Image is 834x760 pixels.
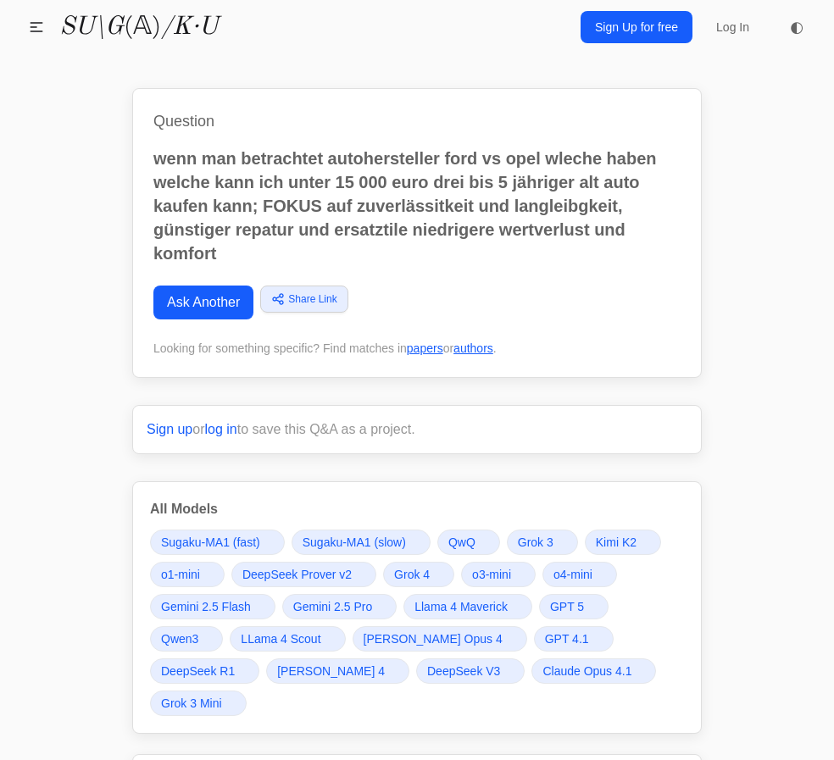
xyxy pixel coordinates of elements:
[394,566,430,583] span: Grok 4
[153,147,681,265] p: wenn man betrachtet autohersteller ford vs opel wleche haben welche kann ich unter 15 000 euro dr...
[147,422,192,436] a: Sign up
[205,422,237,436] a: log in
[293,598,372,615] span: Gemini 2.5 Pro
[230,626,345,652] a: LLama 4 Scout
[542,663,631,680] span: Claude Opus 4.1
[150,658,259,684] a: DeepSeek R1
[553,566,592,583] span: o4-mini
[150,691,247,716] a: Grok 3 Mini
[780,10,814,44] button: ◐
[59,12,218,42] a: SU\G(𝔸)/K·U
[161,534,260,551] span: Sugaku-MA1 (fast)
[437,530,500,555] a: QwQ
[231,562,376,587] a: DeepSeek Prover v2
[427,663,500,680] span: DeepSeek V3
[472,566,511,583] span: o3-mini
[407,341,443,355] a: papers
[364,630,503,647] span: [PERSON_NAME] Opus 4
[153,286,253,319] a: Ask Another
[242,566,352,583] span: DeepSeek Prover v2
[153,340,681,357] div: Looking for something specific? Find matches in or .
[150,594,275,619] a: Gemini 2.5 Flash
[161,695,222,712] span: Grok 3 Mini
[353,626,527,652] a: [PERSON_NAME] Opus 4
[241,630,320,647] span: LLama 4 Scout
[266,658,409,684] a: [PERSON_NAME] 4
[596,534,637,551] span: Kimi K2
[147,419,687,440] p: or to save this Q&A as a project.
[383,562,454,587] a: Grok 4
[461,562,536,587] a: o3-mini
[416,658,525,684] a: DeepSeek V3
[161,14,218,40] i: /K·U
[539,594,609,619] a: GPT 5
[453,341,493,355] a: authors
[150,562,225,587] a: o1-mini
[414,598,508,615] span: Llama 4 Maverick
[507,530,578,555] a: Grok 3
[550,598,584,615] span: GPT 5
[150,530,285,555] a: Sugaku-MA1 (fast)
[585,530,661,555] a: Kimi K2
[288,291,336,307] span: Share Link
[153,109,681,133] h1: Question
[790,19,803,35] span: ◐
[161,630,198,647] span: Qwen3
[542,562,617,587] a: o4-mini
[292,530,431,555] a: Sugaku-MA1 (slow)
[277,663,385,680] span: [PERSON_NAME] 4
[303,534,406,551] span: Sugaku-MA1 (slow)
[518,534,553,551] span: Grok 3
[59,14,124,40] i: SU\G
[161,566,200,583] span: o1-mini
[150,626,223,652] a: Qwen3
[534,626,614,652] a: GPT 4.1
[581,11,692,43] a: Sign Up for free
[282,594,397,619] a: Gemini 2.5 Pro
[161,598,251,615] span: Gemini 2.5 Flash
[531,658,656,684] a: Claude Opus 4.1
[448,534,475,551] span: QwQ
[150,499,684,519] h3: All Models
[706,12,759,42] a: Log In
[403,594,532,619] a: Llama 4 Maverick
[545,630,589,647] span: GPT 4.1
[161,663,235,680] span: DeepSeek R1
